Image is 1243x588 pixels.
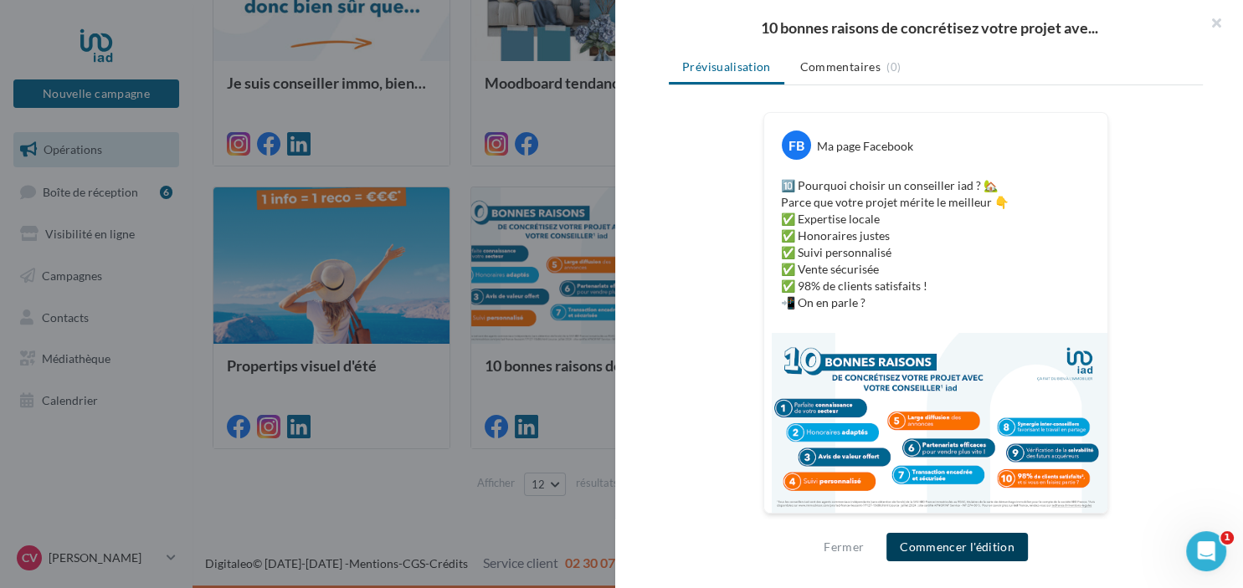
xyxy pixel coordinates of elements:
span: 10 bonnes raisons de concrétisez votre projet ave... [761,20,1098,35]
iframe: Intercom live chat [1186,531,1226,571]
button: Fermer [817,537,871,557]
button: Commencer l'édition [886,533,1028,561]
span: 1 [1220,531,1234,545]
div: La prévisualisation est non-contractuelle [763,514,1108,535]
span: Commentaires [800,59,881,75]
div: FB [782,130,811,160]
div: Ma page Facebook [817,138,913,155]
span: (0) [886,60,901,74]
p: 🔟 Pourquoi choisir un conseiller iad ? 🏡 Parce que votre projet mérite le meilleur 👇 ✅ Expertise ... [781,177,1091,311]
